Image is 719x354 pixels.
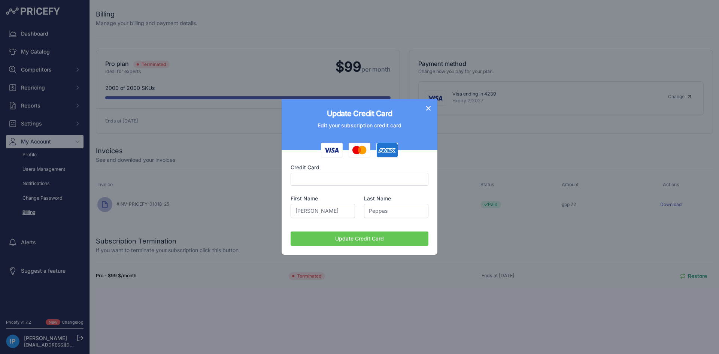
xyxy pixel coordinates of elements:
[291,195,355,202] label: First Name
[291,232,428,246] button: Update Credit Card
[294,176,425,182] iframe: Secure card payment input frame
[282,108,437,119] h1: Update Credit Card
[282,122,437,129] p: Edit your subscription credit card
[291,164,428,171] label: Credit Card
[364,195,428,202] label: Last Name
